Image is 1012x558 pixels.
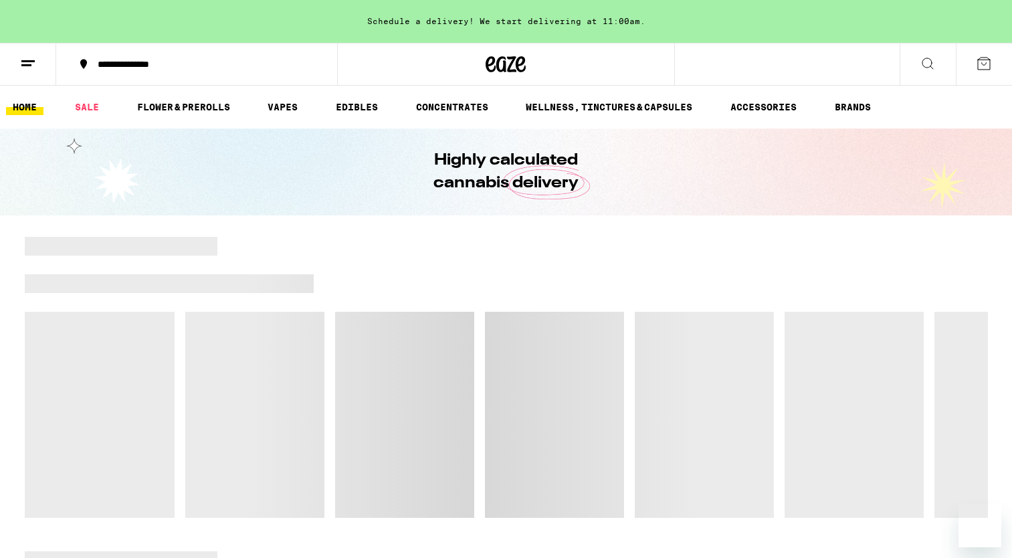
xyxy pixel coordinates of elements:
a: HOME [6,99,43,115]
a: BRANDS [828,99,878,115]
iframe: Button to launch messaging window [958,504,1001,547]
a: EDIBLES [329,99,385,115]
a: VAPES [261,99,304,115]
a: FLOWER & PREROLLS [130,99,237,115]
h1: Highly calculated cannabis delivery [396,149,617,195]
a: SALE [68,99,106,115]
a: CONCENTRATES [409,99,495,115]
a: ACCESSORIES [724,99,803,115]
a: WELLNESS, TINCTURES & CAPSULES [519,99,699,115]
